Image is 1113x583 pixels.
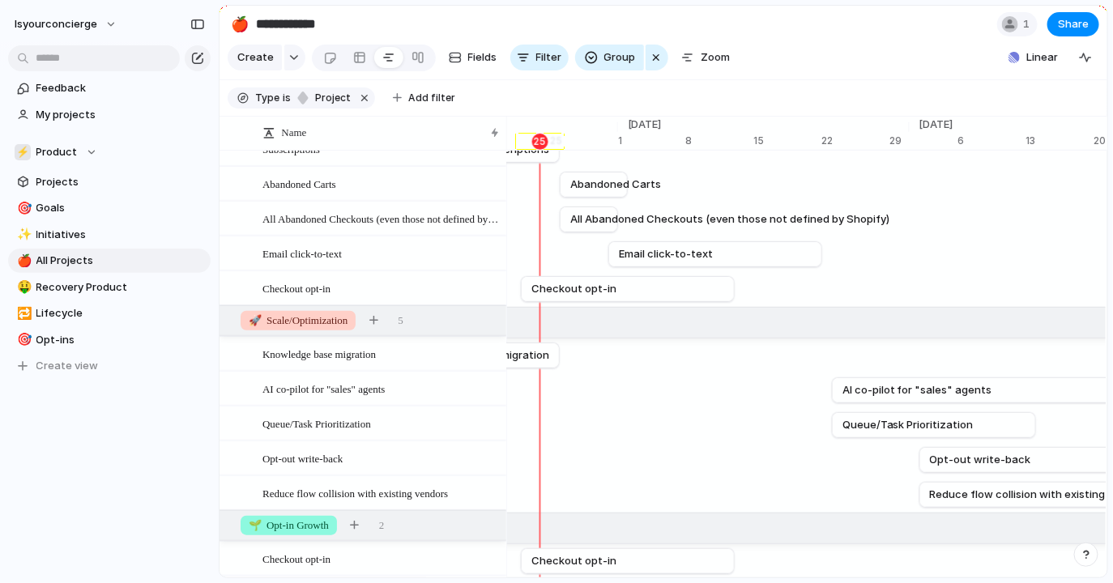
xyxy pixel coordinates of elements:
span: Opt-in Growth [249,517,329,534]
span: My projects [36,107,205,123]
div: 25 [550,134,618,148]
div: 25 [532,134,548,150]
span: Zoom [701,49,730,66]
a: Checkout opt-in [531,277,724,301]
a: 🤑Recovery Product [8,275,211,300]
span: Create [237,49,274,66]
button: Create view [8,354,211,378]
span: Abandoned Carts [570,177,661,193]
span: 1 [1023,16,1034,32]
div: 🎯 [17,199,28,218]
div: ⚡ [15,144,31,160]
span: Checkout opt-in [531,281,616,297]
span: Product [36,144,78,160]
a: Projects [8,170,211,194]
span: 5 [398,313,403,329]
div: 6 [958,134,1026,148]
button: project [292,89,354,107]
span: Abandoned Carts [262,174,336,193]
a: Queue/Task Prioritization [842,413,1026,437]
button: 🍎 [227,11,253,37]
button: Linear [1002,45,1064,70]
div: 13 [1026,134,1094,148]
span: Opt-out write-back [930,452,1031,468]
span: project [310,91,351,105]
span: 🚀 [249,314,262,326]
div: 8 [686,134,754,148]
span: Add filter [408,91,455,105]
span: Linear [1026,49,1058,66]
div: 22 [822,134,890,148]
span: Create view [36,358,99,374]
span: Group [604,49,636,66]
span: Reduce flow collision with existing vendors [262,483,448,502]
div: 29 [890,134,910,148]
span: All Projects [36,253,205,269]
span: Checkout opt-in [262,279,330,297]
button: ⚡Product [8,140,211,164]
button: Fields [442,45,504,70]
a: Abandoned Carts [570,172,617,197]
span: Opt-out write-back [262,449,343,467]
a: 🍎All Projects [8,249,211,273]
button: 🍎 [15,253,31,269]
a: ✨Initiatives [8,223,211,247]
a: 🎯Opt-ins [8,328,211,352]
span: All Abandoned Checkouts (even those not defined by Shopify) [262,209,501,228]
a: All Abandoned Checkouts (even those not defined by Shopify) [570,207,608,232]
span: Filter [536,49,562,66]
a: 🔁Lifecycle [8,301,211,326]
a: Checkout opt-in [531,549,724,573]
button: ✨ [15,227,31,243]
span: Email click-to-text [619,246,713,262]
button: 🤑 [15,279,31,296]
a: My projects [8,103,211,127]
div: 🍎 [231,13,249,35]
span: [DATE] [618,117,672,133]
span: Checkout opt-in [262,549,330,568]
span: Feedback [36,80,205,96]
a: 🎯Goals [8,196,211,220]
span: Type [255,91,279,105]
span: Email click-to-text [262,244,342,262]
span: Scale/Optimization [249,313,348,329]
span: Recovery Product [36,279,205,296]
a: AI co-pilot for "sales" agents [842,378,1113,402]
span: Queue/Task Prioritization [262,414,371,432]
span: [DATE] [910,117,963,133]
span: Lifecycle [36,305,205,321]
button: isyourconcierge [7,11,126,37]
button: is [279,89,294,107]
div: 🎯 [17,330,28,349]
button: Create [228,45,282,70]
span: isyourconcierge [15,16,97,32]
span: Fields [468,49,497,66]
span: AI co-pilot for "sales" agents [262,379,385,398]
span: is [283,91,291,105]
span: AI co-pilot for "sales" agents [842,382,992,398]
div: 1 [618,134,686,148]
button: Share [1047,12,1099,36]
span: Checkout opt-in [531,553,616,569]
button: 🎯 [15,332,31,348]
button: 🎯 [15,200,31,216]
button: Filter [510,45,569,70]
a: Email click-to-text [619,242,812,266]
span: Knowledge base migration [262,344,376,363]
span: Opt-ins [36,332,205,348]
span: Name [282,125,307,141]
span: Queue/Task Prioritization [842,417,974,433]
button: Group [575,45,644,70]
div: 🍎 [17,252,28,270]
span: Initiatives [36,227,205,243]
a: Feedback [8,76,211,100]
div: 15 [754,134,822,148]
span: Projects [36,174,205,190]
button: Zoom [675,45,736,70]
div: 🔁 [17,304,28,323]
